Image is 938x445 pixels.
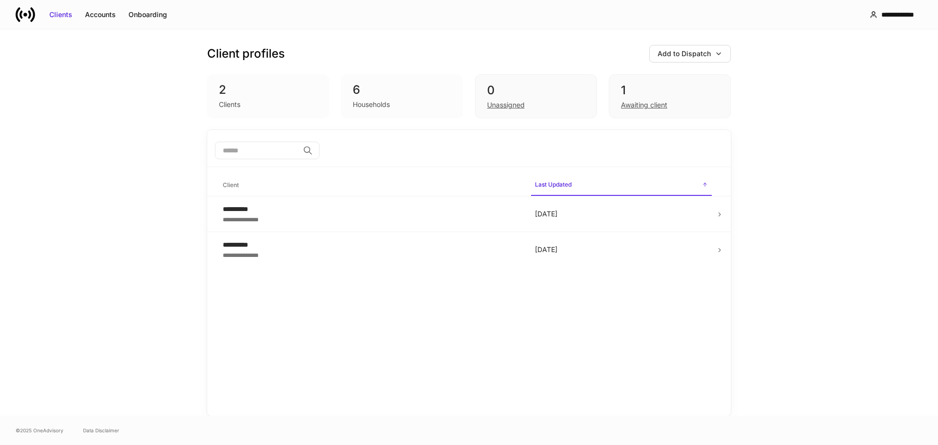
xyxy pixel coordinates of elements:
[487,83,585,98] div: 0
[621,83,719,98] div: 1
[79,7,122,22] button: Accounts
[535,245,708,254] p: [DATE]
[487,100,525,110] div: Unassigned
[353,100,390,109] div: Households
[353,82,451,98] div: 6
[535,180,572,189] h6: Last Updated
[531,175,712,196] span: Last Updated
[16,426,64,434] span: © 2025 OneAdvisory
[223,180,239,190] h6: Client
[43,7,79,22] button: Clients
[475,74,597,118] div: 0Unassigned
[219,82,318,98] div: 2
[122,7,173,22] button: Onboarding
[219,175,523,195] span: Client
[621,100,667,110] div: Awaiting client
[649,45,731,63] button: Add to Dispatch
[535,209,708,219] p: [DATE]
[83,426,119,434] a: Data Disclaimer
[128,10,167,20] div: Onboarding
[49,10,72,20] div: Clients
[85,10,116,20] div: Accounts
[609,74,731,118] div: 1Awaiting client
[219,100,240,109] div: Clients
[658,49,711,59] div: Add to Dispatch
[207,46,285,62] h3: Client profiles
